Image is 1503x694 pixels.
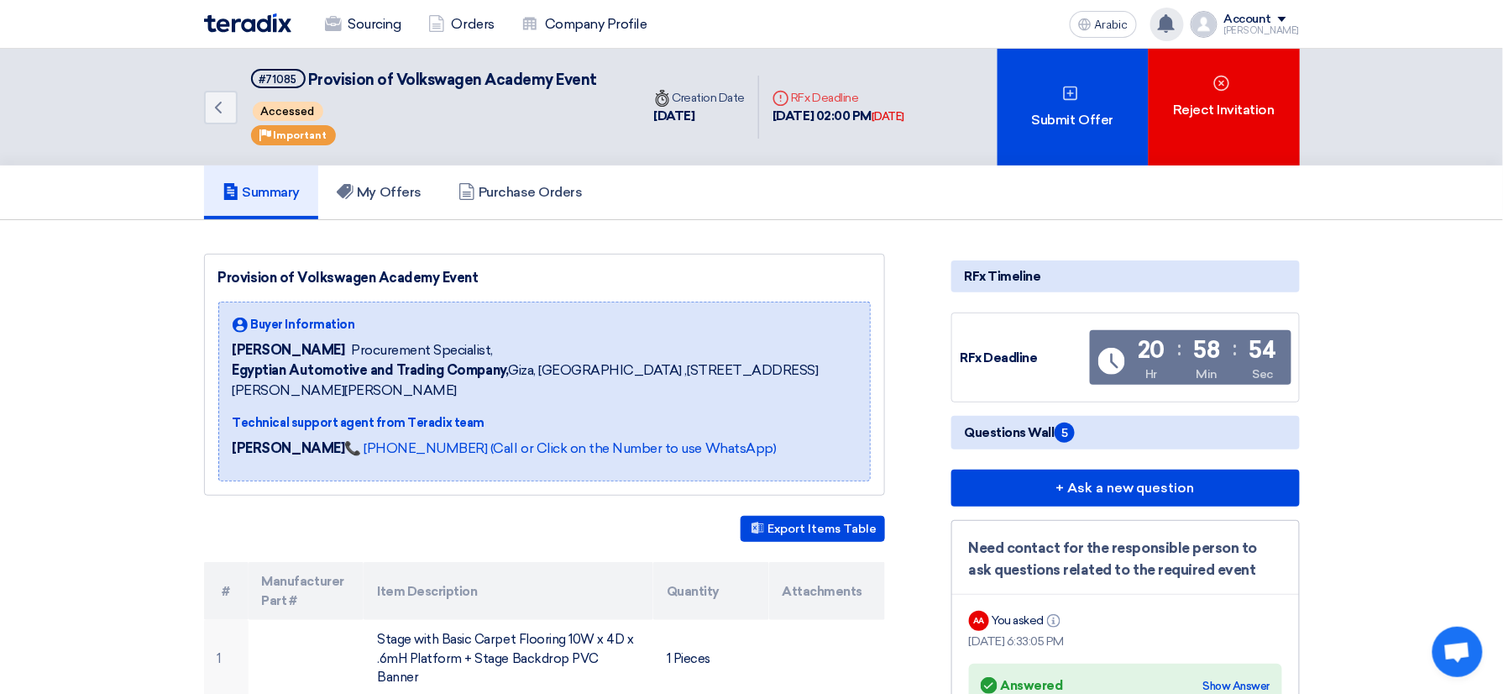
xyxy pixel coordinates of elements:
div: Technical support agent from Teradix team [233,414,856,432]
th: Quantity [653,562,769,620]
font: RFx Deadline [772,91,858,105]
font: Sourcing [348,14,401,34]
a: Orders [415,6,508,43]
div: Min [1197,365,1218,383]
div: 20 [1138,339,1165,362]
span: 5 [1055,423,1075,443]
a: Open chat [1432,627,1483,677]
font: Summary [243,184,301,200]
a: Sourcing [312,6,415,43]
a: Purchase Orders [440,166,601,219]
span: Accessed [253,102,323,121]
span: [PERSON_NAME] [233,340,345,360]
font: Company Profile [545,14,647,34]
div: [DATE] [872,108,904,125]
h5: Provision of Volkswagen Academy Event [251,69,598,90]
div: [DATE] 6:33:05 PM [969,633,1282,650]
div: #71085 [259,74,297,85]
img: profile_test.png [1191,11,1218,38]
div: Sec [1253,365,1274,383]
font: You asked [992,612,1045,629]
img: Teradix logo [204,13,291,33]
div: Account [1224,13,1272,27]
div: : [1177,334,1181,364]
button: + Ask a new question [951,470,1300,507]
font: My Offers [357,184,422,200]
font: Purchase Orders [479,184,583,200]
div: 58 [1194,339,1220,362]
div: RFx Deadline [961,349,1087,368]
div: : [1233,334,1237,364]
div: AA [969,611,989,631]
div: RFx Timeline [951,260,1300,292]
span: Provision of Volkswagen Academy Event [308,71,597,89]
font: Stage with Basic Carpet Flooring 10W x 4D x .6mH Platform + Stage Backdrop PVC Banner [377,632,633,685]
font: Submit Offer [1032,110,1113,130]
a: Summary [204,166,319,219]
font: Creation Date [654,91,746,105]
div: [PERSON_NAME] [1224,26,1300,35]
button: Export Items Table [741,516,885,542]
font: Giza, [GEOGRAPHIC_DATA] ,[STREET_ADDRESS][PERSON_NAME][PERSON_NAME] [233,362,819,398]
div: 54 [1249,339,1276,362]
span: Procurement Specialist, [351,340,493,360]
font: Questions Wall [965,425,1055,440]
font: Reject Invitation [1173,100,1275,120]
span: Arabic [1095,19,1129,31]
th: Manufacturer Part # [249,562,364,620]
font: [DATE] 02:00 PM [772,108,872,124]
span: Important [274,129,327,141]
font: Export Items Table [768,522,877,536]
button: Arabic [1070,11,1137,38]
b: Egyptian Automotive and Trading Company, [233,362,509,378]
a: 📞 [PHONE_NUMBER] (Call or Click on the Number to use WhatsApp) [344,440,776,456]
div: Hr [1145,365,1157,383]
span: Buyer Information [251,316,355,334]
div: [DATE] [654,107,746,126]
strong: [PERSON_NAME] [233,440,345,456]
th: Attachments [769,562,885,620]
div: Need contact for the responsible person to ask questions related to the required event [969,538,1282,581]
div: Provision of Volkswagen Academy Event [218,268,871,288]
th: # [204,562,249,620]
th: Item Description [364,562,653,620]
font: Orders [452,14,495,34]
a: My Offers [318,166,440,219]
